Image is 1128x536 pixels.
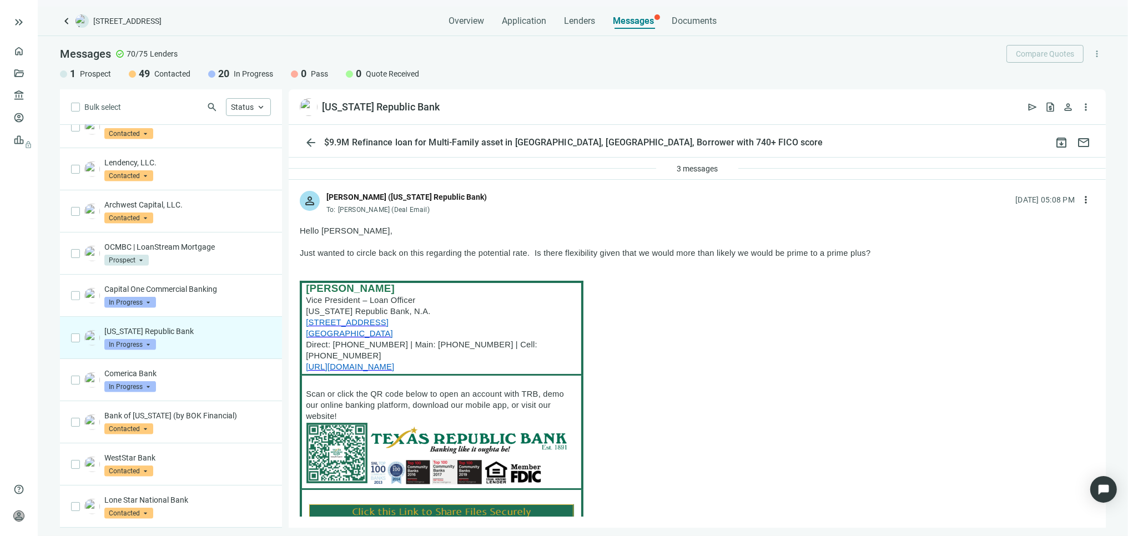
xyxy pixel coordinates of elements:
[93,16,162,27] span: [STREET_ADDRESS]
[104,157,271,168] p: Lendency, LLC.
[356,67,361,80] span: 0
[1050,132,1072,154] button: archive
[104,284,271,295] p: Capital One Commercial Banking
[84,246,100,261] img: f96e009a-fb38-497d-b46b-ebf4f3a57aeb
[231,103,254,112] span: Status
[115,49,124,58] span: check_circle
[1006,45,1084,63] button: Compare Quotes
[84,101,121,113] span: Bulk select
[1092,49,1102,59] span: more_vert
[139,67,150,80] span: 49
[256,102,266,112] span: keyboard_arrow_up
[104,255,149,266] span: Prospect
[1062,102,1074,113] span: person
[104,381,156,392] span: In Progress
[84,204,100,219] img: 7661a31f-baf9-4577-ad1b-09a9d9ab2c0b
[104,466,153,477] span: Contacted
[154,68,190,79] span: Contacted
[449,16,485,27] span: Overview
[1045,102,1056,113] span: request_quote
[1015,194,1075,206] div: [DATE] 05:08 PM
[565,16,596,27] span: Lenders
[12,16,26,29] button: keyboard_double_arrow_right
[311,68,328,79] span: Pass
[104,241,271,252] p: OCMBC | LoanStream Mortgage
[1027,102,1038,113] span: send
[104,170,153,181] span: Contacted
[207,102,218,113] span: search
[60,47,111,60] span: Messages
[304,136,318,149] span: arrow_back
[1055,136,1068,149] span: archive
[84,372,100,388] img: ec597096-6eeb-4537-a6a2-93e1b63048d1
[104,326,271,337] p: [US_STATE] Republic Bank
[104,128,153,139] span: Contacted
[322,100,440,114] div: [US_STATE] Republic Bank
[13,510,24,522] span: person
[677,164,718,173] span: 3 messages
[1077,136,1090,149] span: mail
[366,68,419,79] span: Quote Received
[300,132,322,154] button: arrow_back
[613,16,654,26] span: Messages
[104,494,271,505] p: Lone Star National Bank
[104,297,156,308] span: In Progress
[1059,98,1077,116] button: person
[1024,98,1041,116] button: send
[338,206,430,214] span: [PERSON_NAME] (Deal Email)
[104,339,156,350] span: In Progress
[1090,476,1117,503] div: Open Intercom Messenger
[326,205,487,214] div: To:
[326,191,487,203] div: [PERSON_NAME] ([US_STATE] Republic Bank)
[1080,194,1091,205] span: more_vert
[127,48,148,59] span: 70/75
[301,67,306,80] span: 0
[1072,132,1095,154] button: mail
[84,414,100,430] img: a7764c99-be5a-4cc0-88b2-4c9af6db2790
[84,288,100,304] img: 2cbe36fd-62e2-470a-a228-3f5ee6a9a64a
[75,14,89,28] img: deal-logo
[70,67,75,80] span: 1
[303,194,316,208] span: person
[300,98,318,116] img: 56f97f11-d638-4876-bba9-9675f7ab0484
[80,68,111,79] span: Prospect
[104,213,153,224] span: Contacted
[84,161,100,177] img: b98c211c-bf81-411f-82d5-c79205c7013a
[234,68,273,79] span: In Progress
[104,368,271,379] p: Comerica Bank
[60,14,73,28] a: keyboard_arrow_left
[150,48,178,59] span: Lenders
[218,67,229,80] span: 20
[104,410,271,421] p: Bank of [US_STATE] (by BOK Financial)
[1077,191,1095,209] button: more_vert
[104,508,153,519] span: Contacted
[322,137,825,148] div: $9.9M Refinance loan for Multi-Family asset in [GEOGRAPHIC_DATA], [GEOGRAPHIC_DATA], Borrower wit...
[13,484,24,495] span: help
[667,160,727,178] button: 3 messages
[84,330,100,346] img: 56f97f11-d638-4876-bba9-9675f7ab0484
[1080,102,1091,113] span: more_vert
[104,199,271,210] p: Archwest Capital, LLC.
[84,499,100,514] img: 0eaf3682-1d97-4c96-9f54-7ad6692a273f
[1088,45,1106,63] button: more_vert
[1041,98,1059,116] button: request_quote
[84,119,100,135] img: c3510e10-e30c-4f20-84b3-b55eff1bb01b
[104,452,271,463] p: WestStar Bank
[502,16,547,27] span: Application
[104,423,153,434] span: Contacted
[1077,98,1095,116] button: more_vert
[84,457,100,472] img: 28be112b-b62a-4af3-b39b-bf93bc6e3ee4
[672,16,717,27] span: Documents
